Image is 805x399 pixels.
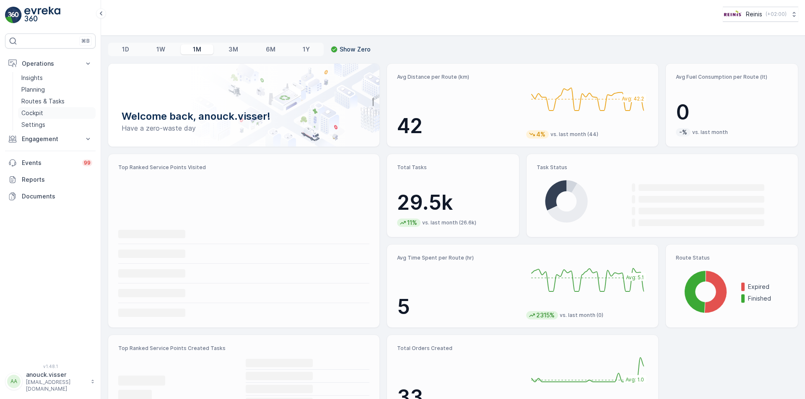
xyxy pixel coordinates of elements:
p: Avg Distance per Route (km) [397,74,519,80]
p: Finished [748,294,788,303]
p: vs. last month (44) [551,131,598,138]
p: vs. last month (0) [560,312,603,319]
p: Routes & Tasks [21,97,65,106]
button: Engagement [5,131,96,147]
p: 3M [229,45,238,54]
img: logo [5,7,22,23]
a: Settings [18,119,96,131]
p: Engagement [22,135,79,143]
p: Have a zero-waste day [122,123,366,133]
button: AAanouck.visser[EMAIL_ADDRESS][DOMAIN_NAME] [5,371,96,392]
p: 99 [84,160,91,166]
p: Expired [748,283,788,291]
button: Reinis(+02:00) [723,7,798,22]
p: Cockpit [21,109,43,117]
p: Top Ranked Service Points Created Tasks [118,345,369,352]
p: ( +02:00 ) [766,11,787,18]
p: Insights [21,74,43,82]
p: Route Status [676,255,788,261]
p: vs. last month [692,129,728,136]
a: Cockpit [18,107,96,119]
span: v 1.48.1 [5,364,96,369]
p: 5 [397,294,519,319]
p: 6M [266,45,275,54]
p: anouck.visser [26,371,86,379]
p: 1M [193,45,201,54]
div: AA [7,375,21,388]
p: 11% [406,219,418,227]
p: Avg Fuel Consumption per Route (lt) [676,74,788,80]
a: Documents [5,188,96,205]
p: Welcome back, anouck.visser! [122,110,366,123]
p: Operations [22,59,79,68]
p: Reports [22,175,92,184]
p: Documents [22,192,92,201]
p: -% [678,128,688,136]
button: Operations [5,55,96,72]
p: 2315% [535,311,556,319]
p: 29.5k [397,190,509,215]
p: 0 [676,100,788,125]
p: Reinis [746,10,762,18]
p: Total Orders Created [397,345,519,352]
p: Events [22,159,77,167]
img: Reinis-Logo-Vrijstaand_Tekengebied-1-copy2_aBO4n7j.png [723,10,743,19]
p: 42 [397,113,519,139]
a: Events99 [5,154,96,171]
p: Top Ranked Service Points Visited [118,164,369,171]
p: Total Tasks [397,164,509,171]
p: [EMAIL_ADDRESS][DOMAIN_NAME] [26,379,86,392]
p: vs. last month (26.6k) [422,219,476,226]
p: Task Status [537,164,788,171]
p: Settings [21,121,45,129]
a: Reports [5,171,96,188]
p: 1Y [303,45,310,54]
p: Planning [21,85,45,94]
img: logo_light-DOdMpM7g.png [24,7,60,23]
a: Insights [18,72,96,84]
p: 1D [122,45,129,54]
p: ⌘B [81,38,90,44]
p: 4% [535,130,546,139]
a: Routes & Tasks [18,95,96,107]
a: Planning [18,84,96,95]
p: Show Zero [340,45,371,54]
p: 1W [156,45,165,54]
p: Avg Time Spent per Route (hr) [397,255,519,261]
